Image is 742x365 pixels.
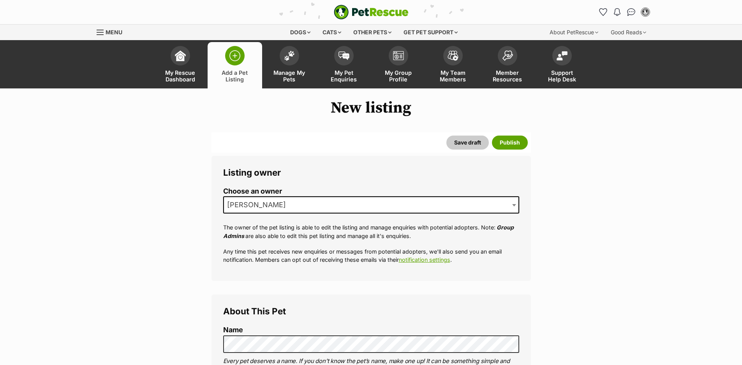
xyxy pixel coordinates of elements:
a: Member Resources [480,42,535,88]
div: Good Reads [605,25,652,40]
span: My Rescue Dashboard [163,69,198,83]
label: Choose an owner [223,187,519,196]
img: team-members-icon-5396bd8760b3fe7c0b43da4ab00e1e3bb1a5d9ba89233759b79545d2d3fc5d0d.svg [448,51,458,61]
a: My Group Profile [371,42,426,88]
span: Michelle Freeman [224,199,294,210]
span: Menu [106,29,122,35]
button: My account [639,6,652,18]
label: Name [223,326,519,334]
span: Member Resources [490,69,525,83]
img: add-pet-listing-icon-0afa8454b4691262ce3f59096e99ab1cd57d4a30225e0717b998d2c9b9846f56.svg [229,50,240,61]
em: Group Admins [223,224,514,239]
img: logo-e224e6f780fb5917bec1dbf3a21bbac754714ae5b6737aabdf751b685950b380.svg [334,5,409,19]
span: Michelle Freeman [223,196,519,213]
span: About This Pet [223,306,286,316]
button: Notifications [611,6,624,18]
a: My Team Members [426,42,480,88]
span: Support Help Desk [545,69,580,83]
div: Cats [317,25,347,40]
div: About PetRescue [544,25,604,40]
a: My Pet Enquiries [317,42,371,88]
div: Other pets [348,25,397,40]
a: My Rescue Dashboard [153,42,208,88]
a: notification settings [399,256,450,263]
img: manage-my-pets-icon-02211641906a0b7f246fdf0571729dbe1e7629f14944591b6c1af311fb30b64b.svg [284,51,295,61]
img: chat-41dd97257d64d25036548639549fe6c8038ab92f7586957e7f3b1b290dea8141.svg [627,8,635,16]
div: Dogs [285,25,316,40]
a: PetRescue [334,5,409,19]
div: Get pet support [398,25,463,40]
a: Support Help Desk [535,42,589,88]
img: group-profile-icon-3fa3cf56718a62981997c0bc7e787c4b2cf8bcc04b72c1350f741eb67cf2f40e.svg [393,51,404,60]
p: The owner of the pet listing is able to edit the listing and manage enquiries with potential adop... [223,223,519,240]
a: Add a Pet Listing [208,42,262,88]
img: pet-enquiries-icon-7e3ad2cf08bfb03b45e93fb7055b45f3efa6380592205ae92323e6603595dc1f.svg [338,51,349,60]
span: Manage My Pets [272,69,307,83]
p: Any time this pet receives new enquiries or messages from potential adopters, we'll also send you... [223,247,519,264]
span: Listing owner [223,167,281,178]
a: Menu [97,25,128,39]
span: My Pet Enquiries [326,69,361,83]
a: Manage My Pets [262,42,317,88]
img: Michelle Freeman profile pic [642,8,649,16]
img: help-desk-icon-fdf02630f3aa405de69fd3d07c3f3aa587a6932b1a1747fa1d2bba05be0121f9.svg [557,51,568,60]
button: Save draft [446,136,489,150]
a: Favourites [597,6,610,18]
span: My Team Members [435,69,471,83]
span: Add a Pet Listing [217,69,252,83]
span: My Group Profile [381,69,416,83]
img: notifications-46538b983faf8c2785f20acdc204bb7945ddae34d4c08c2a6579f10ce5e182be.svg [614,8,620,16]
img: dashboard-icon-eb2f2d2d3e046f16d808141f083e7271f6b2e854fb5c12c21221c1fb7104beca.svg [175,50,186,61]
img: member-resources-icon-8e73f808a243e03378d46382f2149f9095a855e16c252ad45f914b54edf8863c.svg [502,50,513,61]
button: Publish [492,136,528,150]
a: Conversations [625,6,638,18]
ul: Account quick links [597,6,652,18]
